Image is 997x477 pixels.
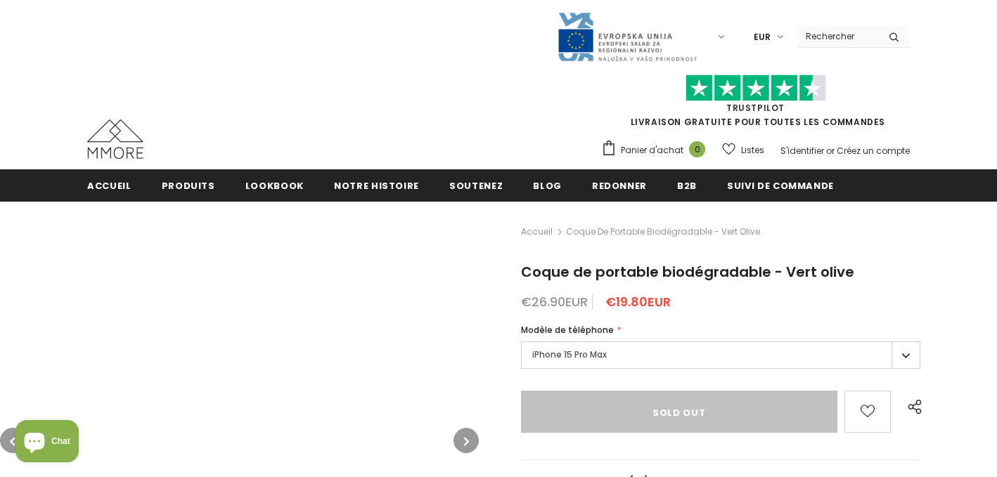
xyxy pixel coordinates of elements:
[533,169,562,201] a: Blog
[87,179,131,192] span: Accueil
[601,81,910,128] span: LIVRAISON GRATUITE POUR TOUTES LES COMMANDES
[621,143,683,157] span: Panier d'achat
[449,169,503,201] a: soutenez
[601,140,712,161] a: Panier d'achat 0
[727,179,834,192] span: Suivi de commande
[521,293,588,311] span: €26.90EUR
[449,179,503,192] span: soutenez
[726,102,785,114] a: TrustPilot
[521,391,837,433] input: Sold Out
[837,145,910,157] a: Créez un compte
[521,223,553,240] a: Accueil
[245,169,304,201] a: Lookbook
[677,169,697,201] a: B2B
[797,26,878,46] input: Search Site
[741,143,764,157] span: Listes
[557,30,697,42] a: Javni Razpis
[162,179,215,192] span: Produits
[521,341,920,369] label: iPhone 15 Pro Max
[677,179,697,192] span: B2B
[533,179,562,192] span: Blog
[722,138,764,162] a: Listes
[592,169,647,201] a: Redonner
[87,119,143,159] img: Cas MMORE
[754,30,771,44] span: EUR
[689,141,705,157] span: 0
[605,293,671,311] span: €19.80EUR
[11,420,83,466] inbox-online-store-chat: Shopify online store chat
[334,169,419,201] a: Notre histoire
[686,74,826,102] img: Faites confiance aux étoiles pilotes
[557,11,697,63] img: Javni Razpis
[727,169,834,201] a: Suivi de commande
[162,169,215,201] a: Produits
[566,223,760,240] span: Coque de portable biodégradable - Vert olive
[592,179,647,192] span: Redonner
[826,145,835,157] span: or
[521,324,614,336] span: Modèle de téléphone
[245,179,304,192] span: Lookbook
[780,145,824,157] a: S'identifier
[334,179,419,192] span: Notre histoire
[87,169,131,201] a: Accueil
[521,262,854,282] span: Coque de portable biodégradable - Vert olive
